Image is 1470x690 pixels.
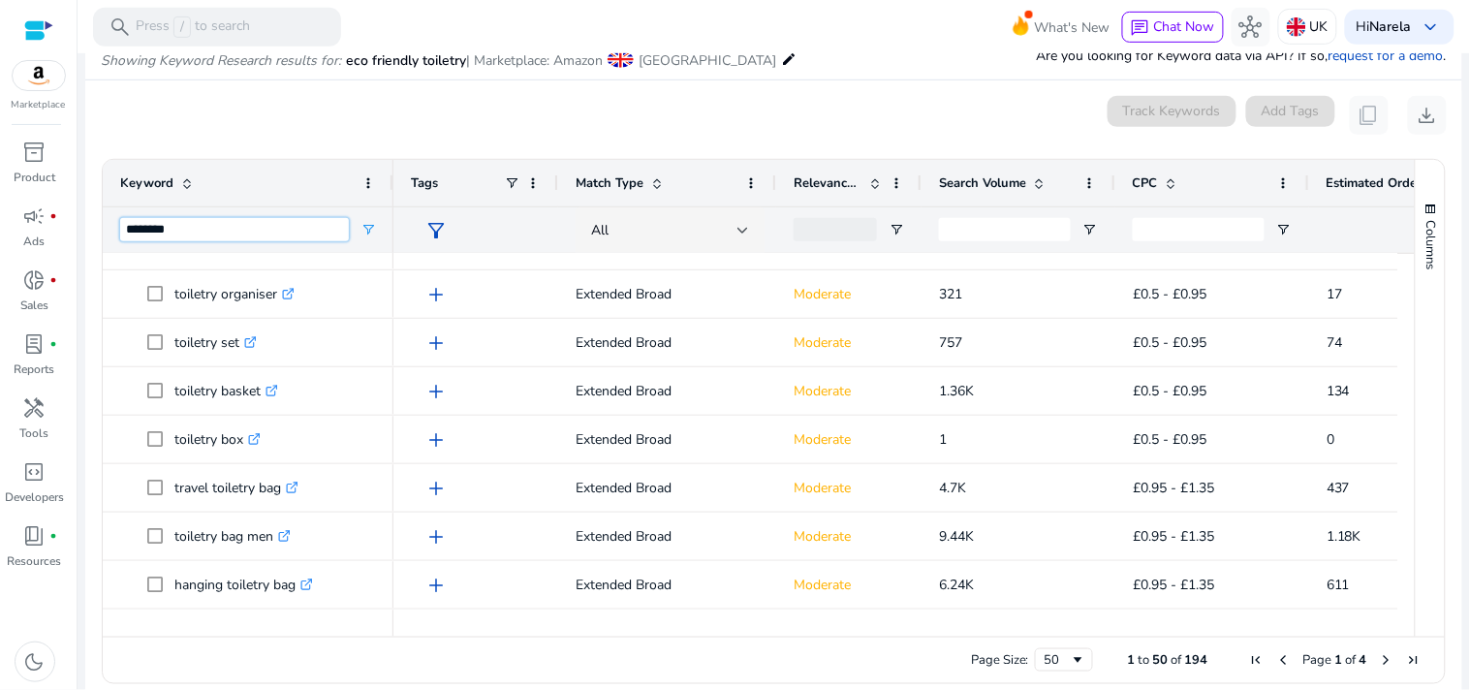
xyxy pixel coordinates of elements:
[174,420,261,459] p: toiletry box
[576,468,759,508] p: Extended Broad
[1423,220,1440,269] span: Columns
[23,141,47,164] span: inventory_2
[939,236,962,255] span: 401
[23,650,47,674] span: dark_mode
[576,613,759,653] p: Extended Broad
[1327,333,1342,352] span: 74
[13,61,65,90] img: amazon.svg
[1327,382,1350,400] span: 134
[1232,8,1270,47] button: hub
[576,420,759,459] p: Extended Broad
[1035,648,1093,672] div: Page Size
[1327,430,1334,449] span: 0
[576,371,759,411] p: Extended Broad
[1154,17,1215,36] span: Chat Now
[591,221,609,239] span: All
[101,51,341,70] i: Showing Keyword Research results for:
[424,283,448,306] span: add
[120,218,349,241] input: Keyword Filter Input
[1303,651,1332,669] span: Page
[1346,651,1357,669] span: of
[576,517,759,556] p: Extended Broad
[424,380,448,403] span: add
[50,340,58,348] span: fiber_manual_record
[794,420,904,459] p: Moderate
[576,323,759,362] p: Extended Broad
[1082,222,1098,237] button: Open Filter Menu
[971,651,1029,669] div: Page Size:
[1153,651,1169,669] span: 50
[794,274,904,314] p: Moderate
[1357,20,1412,34] p: Hi
[1133,333,1206,352] span: £0.5 - £0.95
[1172,651,1182,669] span: of
[1276,652,1292,668] div: Previous Page
[23,268,47,292] span: donut_small
[424,235,448,258] span: add
[1310,10,1329,44] p: UK
[1133,218,1265,241] input: CPC Filter Input
[1416,104,1439,127] span: download
[794,517,904,556] p: Moderate
[8,552,62,570] p: Resources
[794,371,904,411] p: Moderate
[939,479,966,497] span: 4.7K
[576,274,759,314] p: Extended Broad
[1327,479,1350,497] span: 437
[424,525,448,549] span: add
[939,174,1026,192] span: Search Volume
[1131,18,1150,38] span: chat
[50,276,58,284] span: fiber_manual_record
[174,517,291,556] p: toiletry bag men
[576,565,759,605] p: Extended Broad
[24,233,46,250] p: Ads
[939,333,962,352] span: 757
[1239,16,1263,39] span: hub
[20,297,48,314] p: Sales
[173,16,191,38] span: /
[939,430,947,449] span: 1
[15,361,55,378] p: Reports
[120,174,173,192] span: Keyword
[1370,17,1412,36] b: Narela
[346,51,466,70] span: eco friendly toiletry
[174,371,278,411] p: toiletry basket
[794,613,904,653] p: Moderate
[794,323,904,362] p: Moderate
[174,323,257,362] p: toiletry set
[411,174,438,192] span: Tags
[1406,652,1422,668] div: Last Page
[1327,527,1361,546] span: 1.18K
[109,16,132,39] span: search
[360,222,376,237] button: Open Filter Menu
[50,212,58,220] span: fiber_manual_record
[939,576,974,594] span: 6.24K
[23,460,47,484] span: code_blocks
[174,468,298,508] p: travel toiletry bag
[1133,430,1206,449] span: £0.5 - £0.95
[424,428,448,452] span: add
[939,527,974,546] span: 9.44K
[1249,652,1265,668] div: First Page
[23,332,47,356] span: lab_profile
[23,524,47,548] span: book_4
[1133,382,1206,400] span: £0.5 - £0.95
[1045,651,1071,669] div: 50
[50,532,58,540] span: fiber_manual_record
[889,222,904,237] button: Open Filter Menu
[424,574,448,597] span: add
[1335,651,1343,669] span: 1
[23,396,47,420] span: handyman
[794,468,904,508] p: Moderate
[576,174,643,192] span: Match Type
[1327,576,1350,594] span: 611
[1133,285,1206,303] span: £0.5 - £0.95
[1139,651,1150,669] span: to
[639,51,776,70] span: [GEOGRAPHIC_DATA]
[174,274,295,314] p: toiletry organiser
[1128,651,1136,669] span: 1
[794,565,904,605] p: Moderate
[12,98,66,112] p: Marketplace
[939,285,962,303] span: 321
[1420,16,1443,39] span: keyboard_arrow_down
